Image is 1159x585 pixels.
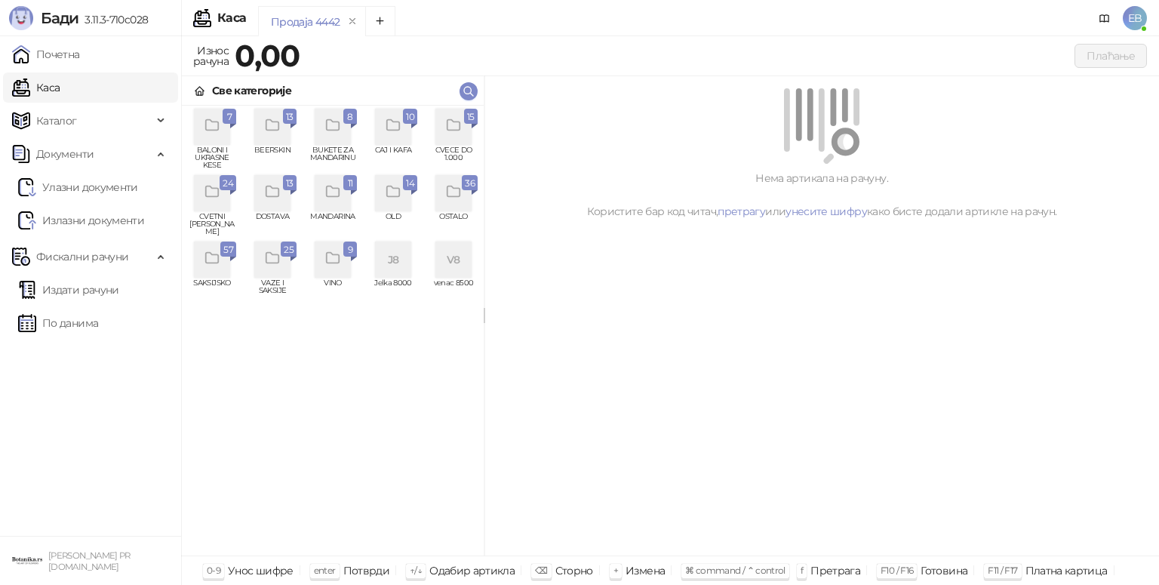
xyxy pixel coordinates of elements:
button: Плаћање [1074,44,1147,68]
strong: 0,00 [235,37,300,74]
span: F10 / F16 [881,565,913,576]
span: 3.11.3-710c028 [78,13,148,26]
a: Излазни документи [18,205,144,236]
span: enter [314,565,336,576]
img: Logo [9,6,33,30]
span: 7 [226,109,233,125]
span: BEERSKIN [248,146,297,169]
span: VINO [309,279,357,302]
a: претрагу [718,205,765,218]
div: Износ рачуна [190,41,232,71]
span: 36 [465,175,475,192]
span: 25 [284,242,294,258]
span: Фискални рачуни [36,242,128,272]
small: [PERSON_NAME] PR [DOMAIN_NAME] [48,550,131,572]
span: 57 [223,242,233,258]
span: BUKETE ZA MANDARINU [309,146,357,169]
span: BALONI I UKRASNE KESE [188,146,236,169]
span: DOSTAVA [248,213,297,236]
button: Add tab [365,6,395,36]
a: Ulazni dokumentiУлазни документи [18,172,138,202]
div: V8 [435,242,472,278]
span: ⌫ [535,565,547,576]
span: 13 [286,109,294,125]
span: CAJ I KAFA [369,146,417,169]
span: EB [1123,6,1147,30]
span: 13 [286,175,294,192]
div: Сторно [555,561,593,580]
span: OSTALO [429,213,478,236]
span: 11 [346,175,354,192]
span: Документи [36,139,94,169]
span: VAZE I SAKSIJE [248,279,297,302]
span: venac 8500 [429,279,478,302]
span: 24 [223,175,233,192]
div: Платна картица [1025,561,1108,580]
div: Продаја 4442 [271,14,340,30]
span: ⌘ command / ⌃ control [685,565,785,576]
span: 15 [467,109,475,125]
span: F11 / F17 [988,565,1017,576]
a: Каса [12,72,60,103]
button: remove [343,15,362,28]
a: унесите шифру [785,205,867,218]
div: Претрага [810,561,860,580]
div: Све категорије [212,82,291,99]
div: grid [182,106,484,556]
span: ↑/↓ [410,565,422,576]
img: 64x64-companyLogo-0e2e8aaa-0bd2-431b-8613-6e3c65811325.png [12,546,42,576]
span: 14 [406,175,414,192]
div: Нема артикала на рачуну. Користите бар код читач, или како бисте додали артикле на рачун. [503,170,1141,220]
a: Издати рачуни [18,275,119,305]
div: J8 [375,242,411,278]
span: 8 [346,109,354,125]
span: f [801,565,803,576]
div: Каса [217,12,246,24]
a: Почетна [12,39,80,69]
div: Унос шифре [228,561,294,580]
div: Измена [626,561,665,580]
span: OLD [369,213,417,236]
span: 9 [346,242,354,258]
span: Jelka 8000 [369,279,417,302]
span: 0-9 [207,565,220,576]
span: MANDARINA [309,213,357,236]
span: Каталог [36,106,77,136]
a: По данима [18,308,98,338]
span: 10 [406,109,414,125]
span: + [613,565,618,576]
span: CVECE DO 1.000 [429,146,478,169]
span: CVETNI [PERSON_NAME] [188,213,236,236]
div: Готовина [921,561,967,580]
div: Потврди [343,561,390,580]
span: SAKSIJSKO [188,279,236,302]
div: Одабир артикла [429,561,515,580]
span: Бади [41,9,78,27]
a: Документација [1093,6,1117,30]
